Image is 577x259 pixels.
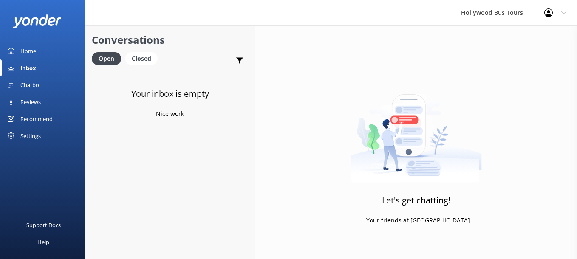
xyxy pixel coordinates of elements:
[20,76,41,93] div: Chatbot
[37,234,49,251] div: Help
[125,53,162,63] a: Closed
[13,14,62,28] img: yonder-white-logo.png
[20,127,41,144] div: Settings
[92,53,125,63] a: Open
[92,52,121,65] div: Open
[156,109,184,118] p: Nice work
[20,93,41,110] div: Reviews
[362,216,470,225] p: - Your friends at [GEOGRAPHIC_DATA]
[26,217,61,234] div: Support Docs
[351,76,482,183] img: artwork of a man stealing a conversation from at giant smartphone
[125,52,158,65] div: Closed
[92,32,248,48] h2: Conversations
[20,110,53,127] div: Recommend
[20,42,36,59] div: Home
[382,194,450,207] h3: Let's get chatting!
[131,87,209,101] h3: Your inbox is empty
[20,59,36,76] div: Inbox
